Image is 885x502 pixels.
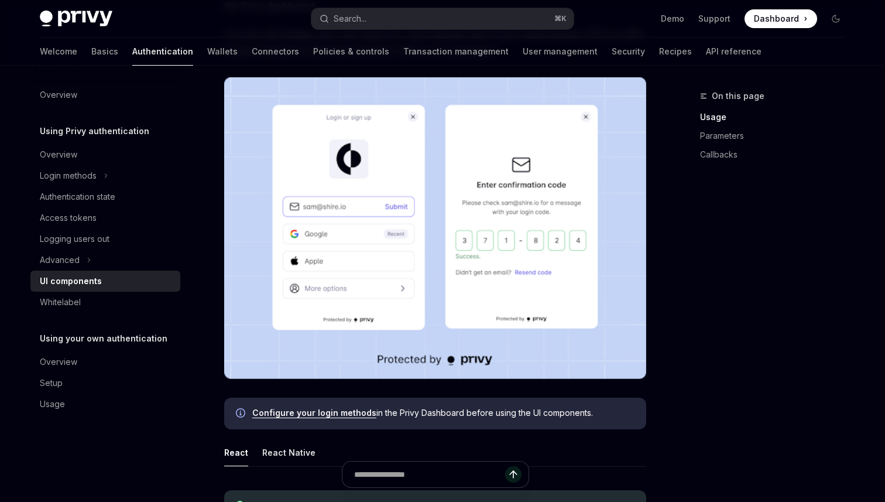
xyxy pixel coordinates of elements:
[30,186,180,207] a: Authentication state
[224,77,646,379] img: images/Onboard.png
[40,148,77,162] div: Overview
[745,9,817,28] a: Dashboard
[40,11,112,27] img: dark logo
[132,37,193,66] a: Authentication
[40,190,115,204] div: Authentication state
[30,292,180,313] a: Whitelabel
[252,37,299,66] a: Connectors
[30,84,180,105] a: Overview
[612,37,645,66] a: Security
[30,271,180,292] a: UI components
[826,9,845,28] button: Toggle dark mode
[754,13,799,25] span: Dashboard
[30,228,180,250] a: Logging users out
[700,145,855,164] a: Callbacks
[207,37,238,66] a: Wallets
[40,295,81,309] div: Whitelabel
[712,89,764,103] span: On this page
[30,144,180,165] a: Overview
[40,332,167,346] h5: Using your own authentication
[311,8,574,29] button: Search...⌘K
[91,37,118,66] a: Basics
[40,124,149,138] h5: Using Privy authentication
[40,253,80,267] div: Advanced
[698,13,730,25] a: Support
[252,408,376,418] a: Configure your login methods
[505,466,522,483] button: Send message
[262,439,315,466] button: React Native
[40,211,97,225] div: Access tokens
[523,37,598,66] a: User management
[706,37,761,66] a: API reference
[30,207,180,228] a: Access tokens
[40,37,77,66] a: Welcome
[334,12,366,26] div: Search...
[661,13,684,25] a: Demo
[40,88,77,102] div: Overview
[30,394,180,415] a: Usage
[40,397,65,411] div: Usage
[659,37,692,66] a: Recipes
[236,408,248,420] svg: Info
[224,439,248,466] button: React
[700,127,855,145] a: Parameters
[40,355,77,369] div: Overview
[40,169,97,183] div: Login methods
[313,37,389,66] a: Policies & controls
[30,351,180,373] a: Overview
[700,108,855,127] a: Usage
[403,37,509,66] a: Transaction management
[40,274,102,288] div: UI components
[252,407,634,419] span: in the Privy Dashboard before using the UI components.
[30,373,180,394] a: Setup
[40,232,109,246] div: Logging users out
[40,376,63,390] div: Setup
[554,14,567,23] span: ⌘ K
